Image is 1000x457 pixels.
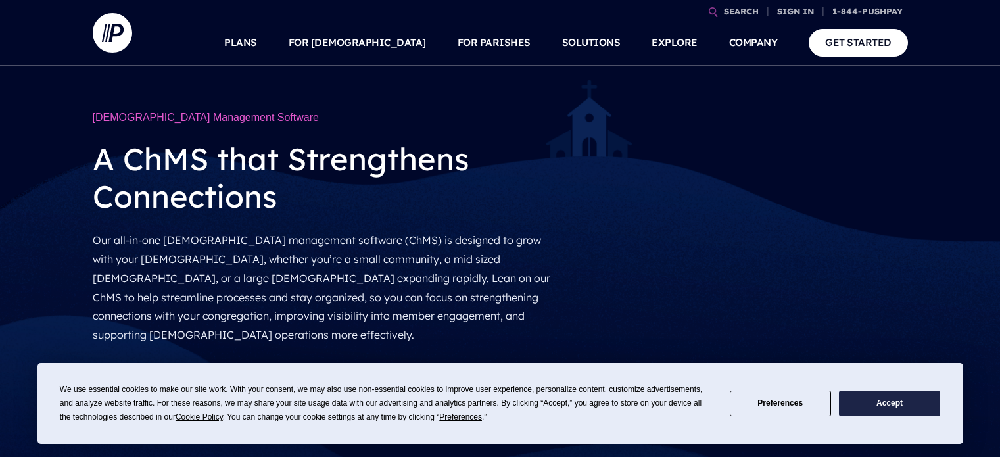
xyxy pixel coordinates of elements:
button: Accept [839,391,940,416]
a: EXPLORE [652,20,698,66]
a: GET STARTED [809,29,908,56]
span: Cookie Policy [176,412,223,421]
a: COMPANY [729,20,778,66]
div: Cookie Consent Prompt [37,363,963,444]
div: We use essential cookies to make our site work. With your consent, we may also use non-essential ... [60,383,714,424]
button: Preferences [730,391,831,416]
a: SOLUTIONS [562,20,621,66]
a: FOR PARISHES [458,20,531,66]
h1: [DEMOGRAPHIC_DATA] Management Software [93,105,560,130]
p: Our all-in-one [DEMOGRAPHIC_DATA] management software (ChMS) is designed to grow with your [DEMOG... [93,226,560,350]
a: PLANS [224,20,257,66]
a: FOR [DEMOGRAPHIC_DATA] [289,20,426,66]
h2: A ChMS that Strengthens Connections [93,130,560,226]
span: Preferences [439,412,482,421]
